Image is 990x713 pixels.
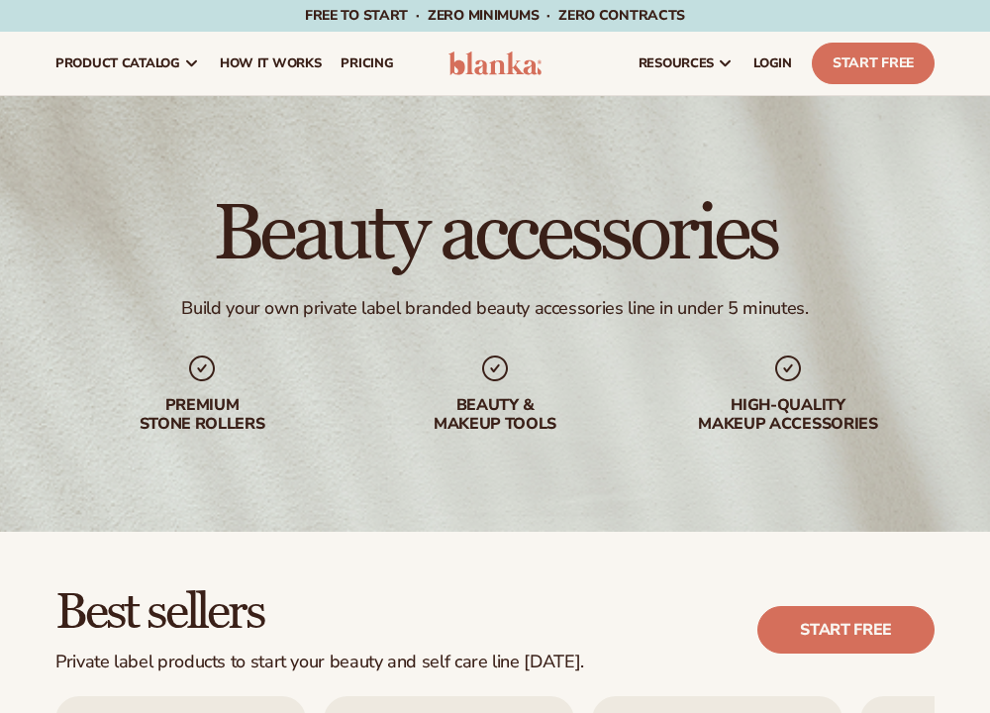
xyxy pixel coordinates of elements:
[305,6,685,25] span: Free to start · ZERO minimums · ZERO contracts
[210,32,332,95] a: How It Works
[213,194,778,273] h1: Beauty accessories
[220,55,322,71] span: How It Works
[181,297,808,320] div: Build your own private label branded beauty accessories line in under 5 minutes.
[46,32,210,95] a: product catalog
[55,587,584,640] h2: Best sellers
[55,652,584,673] div: Private label products to start your beauty and self care line [DATE].
[55,55,180,71] span: product catalog
[629,32,743,95] a: resources
[812,43,935,84] a: Start Free
[661,396,915,434] div: High-quality makeup accessories
[368,396,622,434] div: beauty & makeup tools
[753,55,792,71] span: LOGIN
[743,32,802,95] a: LOGIN
[757,606,935,654] a: Start free
[331,32,403,95] a: pricing
[75,396,329,434] div: premium stone rollers
[639,55,714,71] span: resources
[341,55,393,71] span: pricing
[448,51,541,75] img: logo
